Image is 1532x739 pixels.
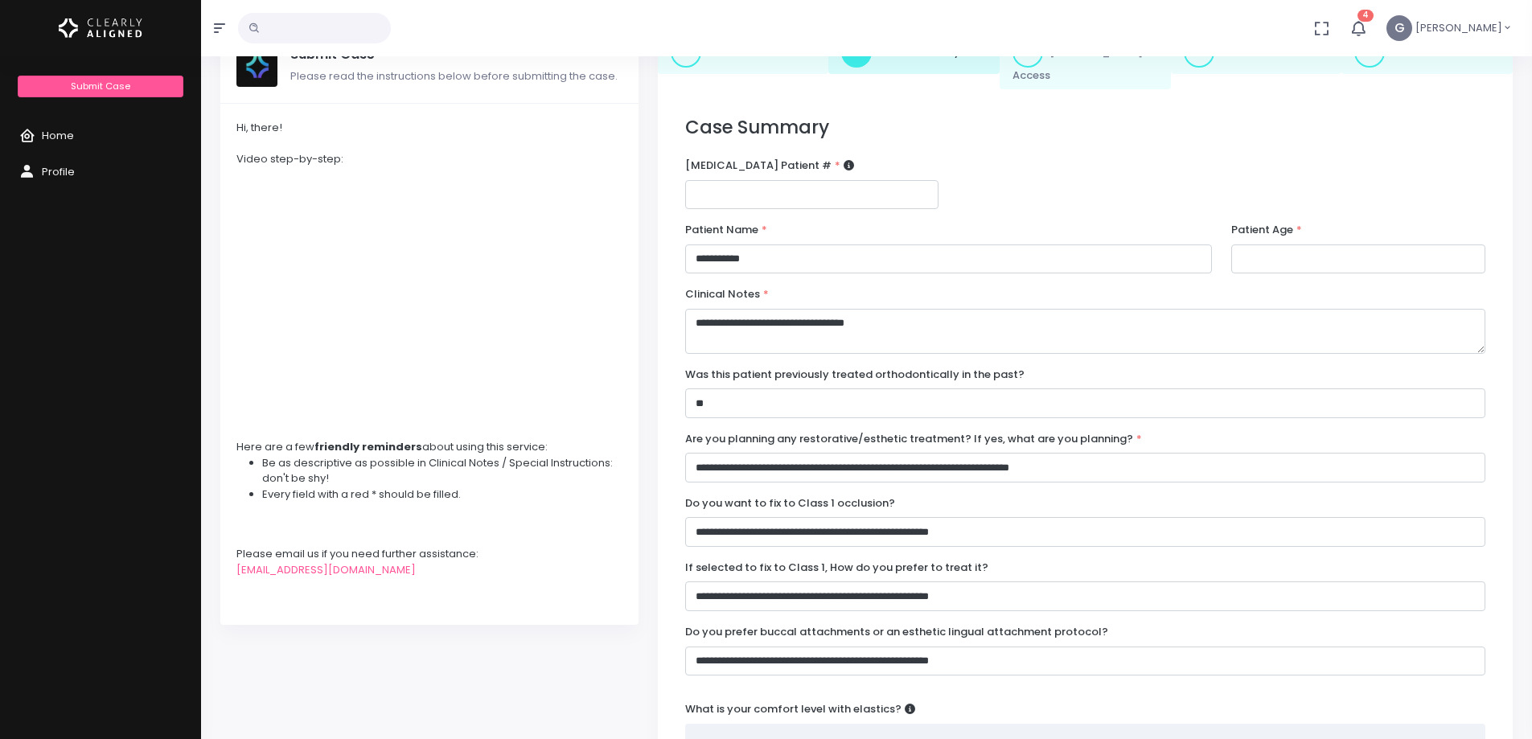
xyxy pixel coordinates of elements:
[685,495,895,511] label: Do you want to fix to Class 1 occlusion?
[42,164,75,179] span: Profile
[685,560,988,576] label: If selected to fix to Class 1, How do you prefer to treat it?
[236,120,622,136] div: Hi, there!
[236,546,622,562] div: Please email us if you need further assistance:
[685,701,915,717] label: What is your comfort level with elastics?
[685,431,1142,447] label: Are you planning any restorative/esthetic treatment? If yes, what are you planning?
[59,11,142,45] img: Logo Horizontal
[1357,10,1374,22] span: 4
[685,286,769,302] label: Clinical Notes
[685,117,1485,138] h3: Case Summary
[236,439,622,455] div: Here are a few about using this service:
[236,151,622,167] div: Video step-by-step:
[1000,31,1171,90] a: 3.[MEDICAL_DATA] Access
[685,367,1025,383] label: Was this patient previously treated orthodontically in the past?
[42,128,74,143] span: Home
[262,487,622,503] li: Every field with a red * should be filled.
[262,455,622,487] li: Be as descriptive as possible in Clinical Notes / Special Instructions: don't be shy!
[290,68,618,84] span: Please read the instructions below before submitting the case.
[71,80,130,92] span: Submit Case
[1415,20,1502,36] span: [PERSON_NAME]
[18,76,183,97] a: Submit Case
[1386,15,1412,41] span: G
[290,47,622,63] h5: Submit Case
[685,624,1108,640] label: Do you prefer buccal attachments or an esthetic lingual attachment protocol?
[236,562,416,577] a: [EMAIL_ADDRESS][DOMAIN_NAME]
[1231,222,1302,238] label: Patient Age
[685,158,854,174] label: [MEDICAL_DATA] Patient #
[685,222,767,238] label: Patient Name
[314,439,422,454] strong: friendly reminders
